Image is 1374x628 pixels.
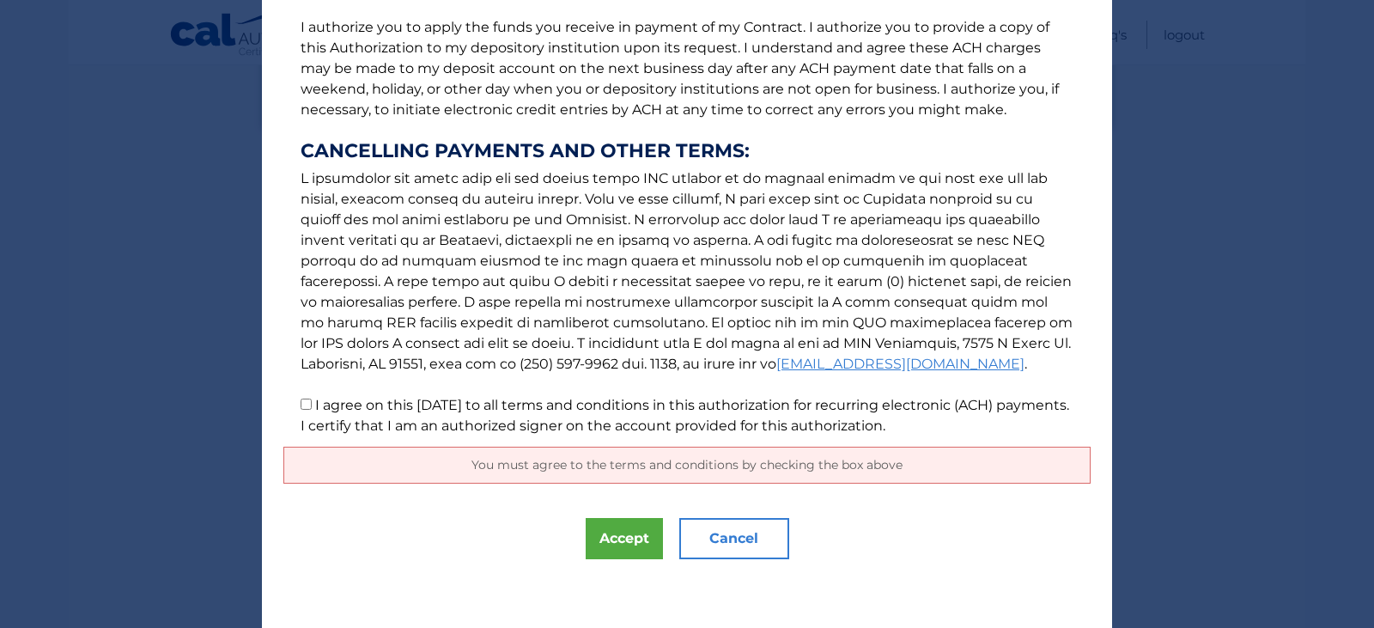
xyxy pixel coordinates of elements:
[586,518,663,559] button: Accept
[301,397,1069,434] label: I agree on this [DATE] to all terms and conditions in this authorization for recurring electronic...
[679,518,789,559] button: Cancel
[776,356,1024,372] a: [EMAIL_ADDRESS][DOMAIN_NAME]
[471,457,903,473] span: You must agree to the terms and conditions by checking the box above
[301,141,1073,162] strong: CANCELLING PAYMENTS AND OTHER TERMS:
